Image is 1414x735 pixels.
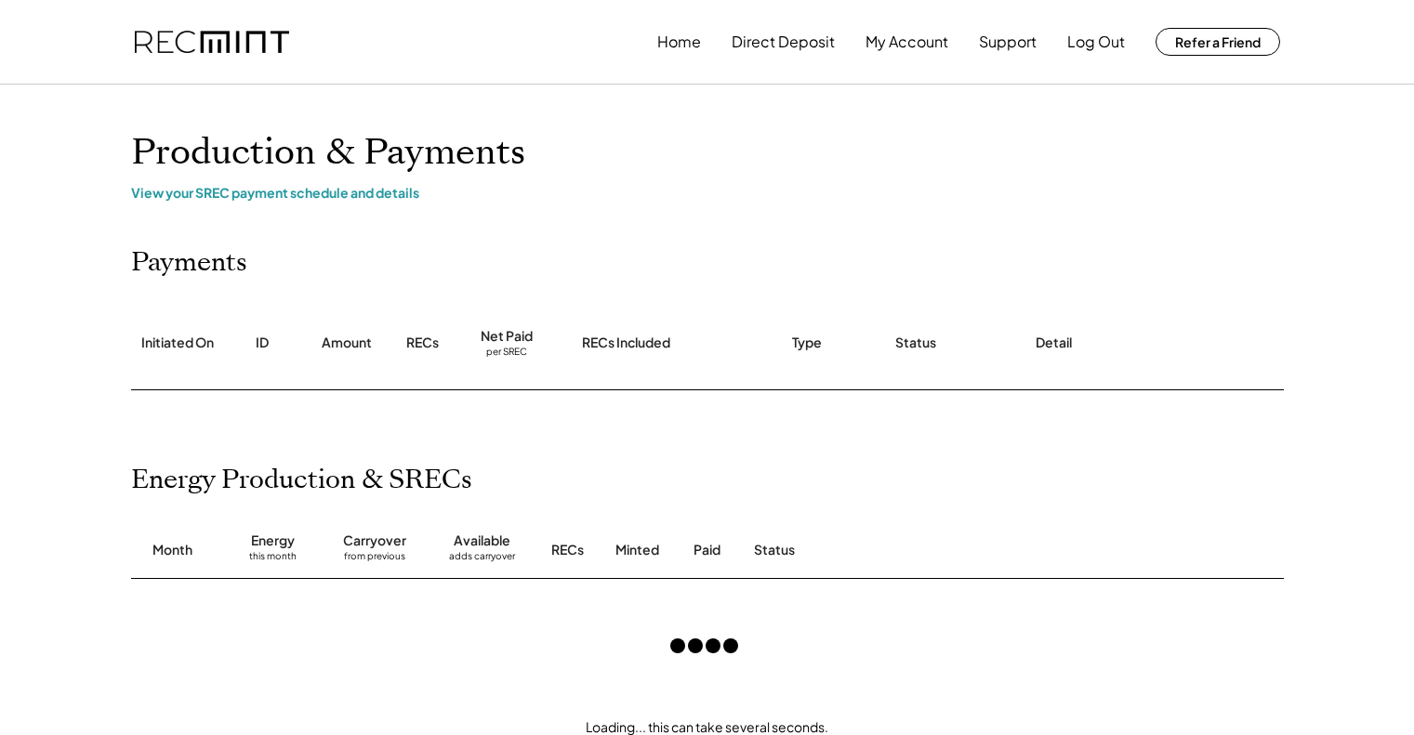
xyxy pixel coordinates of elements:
[1036,334,1072,352] div: Detail
[406,334,439,352] div: RECs
[449,550,515,569] div: adds carryover
[131,247,247,279] h2: Payments
[754,541,1070,559] div: Status
[131,184,1284,201] div: View your SREC payment schedule and details
[895,334,936,352] div: Status
[551,541,584,559] div: RECs
[135,31,289,54] img: recmint-logotype%403x.png
[131,131,1284,175] h1: Production & Payments
[131,465,472,496] h2: Energy Production & SRECs
[322,334,372,352] div: Amount
[343,532,406,550] div: Carryover
[979,23,1037,60] button: Support
[481,327,533,346] div: Net Paid
[657,23,701,60] button: Home
[694,541,720,559] div: Paid
[1156,28,1280,56] button: Refer a Friend
[256,334,269,352] div: ID
[486,346,527,360] div: per SREC
[792,334,822,352] div: Type
[866,23,948,60] button: My Account
[582,334,670,352] div: RECs Included
[454,532,510,550] div: Available
[615,541,659,559] div: Minted
[141,334,214,352] div: Initiated On
[152,541,192,559] div: Month
[251,532,295,550] div: Energy
[249,550,297,569] div: this month
[732,23,835,60] button: Direct Deposit
[1067,23,1125,60] button: Log Out
[344,550,405,569] div: from previous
